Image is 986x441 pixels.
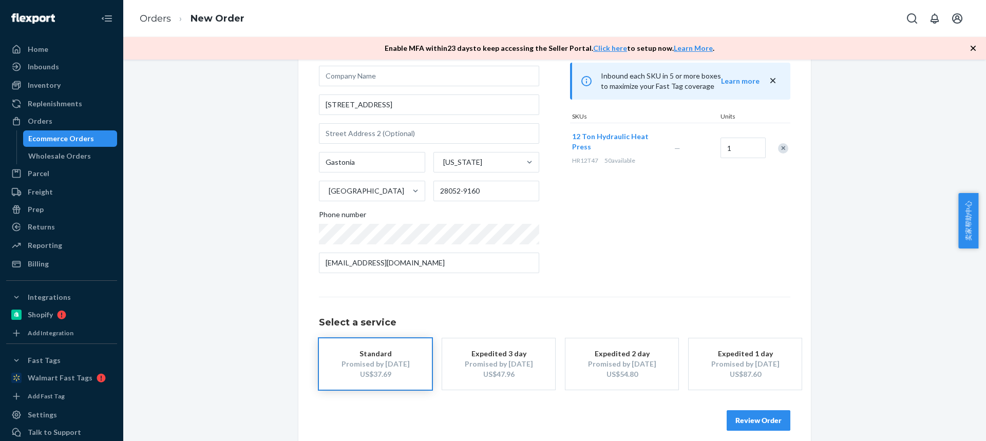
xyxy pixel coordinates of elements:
input: Company Name [319,66,539,86]
input: City [319,152,425,172]
input: Street Address 2 (Optional) [319,123,539,144]
div: Ecommerce Orders [28,133,94,144]
button: Close Navigation [97,8,117,29]
div: Prep [28,204,44,215]
p: Enable MFA within 23 days to keep accessing the Seller Portal. to setup now. . [385,43,714,53]
button: Expedited 2 dayPromised by [DATE]US$54.80 [565,338,678,390]
span: — [674,144,680,152]
div: Replenishments [28,99,82,109]
ol: breadcrumbs [131,4,253,34]
input: [GEOGRAPHIC_DATA] [328,186,329,196]
button: Fast Tags [6,352,117,369]
div: Reporting [28,240,62,251]
a: Click here [593,44,627,52]
div: Promised by [DATE] [334,359,416,369]
div: Inventory [28,80,61,90]
a: New Order [191,13,244,24]
input: Street Address [319,94,539,115]
div: Expedited 1 day [704,349,786,359]
div: Returns [28,222,55,232]
span: HR12T47 [572,157,598,164]
div: Integrations [28,292,71,302]
button: Expedited 1 dayPromised by [DATE]US$87.60 [689,338,802,390]
button: Expedited 3 dayPromised by [DATE]US$47.96 [442,338,555,390]
div: Add Integration [28,329,73,337]
div: Walmart Fast Tags [28,373,92,383]
a: Parcel [6,165,117,182]
span: 12 Ton Hydraulic Heat Press [572,132,649,151]
span: Phone number [319,209,366,224]
div: Promised by [DATE] [704,359,786,369]
div: Wholesale Orders [28,151,91,161]
div: Inbound each SKU in 5 or more boxes to maximize your Fast Tag coverage [570,63,790,100]
div: Talk to Support [28,427,81,437]
div: Freight [28,187,53,197]
div: [US_STATE] [443,157,482,167]
div: US$37.69 [334,369,416,379]
img: Flexport logo [11,13,55,24]
div: Expedited 2 day [581,349,663,359]
button: Open notifications [924,8,945,29]
div: Promised by [DATE] [458,359,540,369]
a: Replenishments [6,95,117,112]
div: Orders [28,116,52,126]
div: Billing [28,259,49,269]
input: Quantity [720,138,766,158]
button: Open Search Box [902,8,922,29]
a: Learn More [674,44,713,52]
a: Reporting [6,237,117,254]
h1: Select a service [319,318,790,328]
a: Billing [6,256,117,272]
div: Shopify [28,310,53,320]
button: Learn more [721,76,760,86]
a: Prep [6,201,117,218]
a: Wholesale Orders [23,148,118,164]
a: Orders [140,13,171,24]
a: Ecommerce Orders [23,130,118,147]
div: Standard [334,349,416,359]
button: 12 Ton Hydraulic Heat Press [572,131,662,152]
a: Add Fast Tag [6,390,117,402]
div: US$54.80 [581,369,663,379]
div: Home [28,44,48,54]
a: Returns [6,219,117,235]
button: StandardPromised by [DATE]US$37.69 [319,338,432,390]
div: Add Fast Tag [28,392,65,400]
input: Email (Only Required for International) [319,253,539,273]
button: 卖家帮助中心 [958,193,978,248]
div: [GEOGRAPHIC_DATA] [329,186,404,196]
div: Parcel [28,168,49,179]
div: Fast Tags [28,355,61,366]
span: 50 available [604,157,635,164]
div: Settings [28,410,57,420]
a: Add Integration [6,327,117,339]
a: Freight [6,184,117,200]
div: SKUs [570,112,718,123]
a: Shopify [6,306,117,323]
button: Integrations [6,289,117,305]
div: Units [718,112,765,123]
div: US$87.60 [704,369,786,379]
a: Talk to Support [6,424,117,440]
button: close [768,75,778,86]
a: Walmart Fast Tags [6,370,117,386]
button: Review Order [727,410,790,431]
input: ZIP Code [433,181,540,201]
div: Remove Item [778,143,788,154]
div: Inbounds [28,62,59,72]
a: Inbounds [6,59,117,75]
a: Home [6,41,117,57]
a: Inventory [6,77,117,93]
div: Expedited 3 day [458,349,540,359]
div: Promised by [DATE] [581,359,663,369]
a: Settings [6,407,117,423]
button: Open account menu [947,8,968,29]
a: Orders [6,113,117,129]
input: [US_STATE] [442,157,443,167]
div: US$47.96 [458,369,540,379]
